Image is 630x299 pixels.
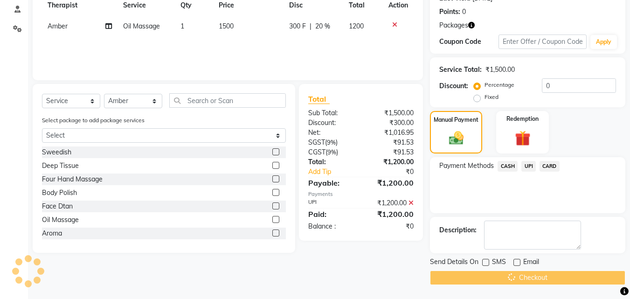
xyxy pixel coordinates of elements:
div: Body Polish [42,188,77,198]
div: ₹1,200.00 [361,198,421,208]
span: Amber [48,22,68,30]
span: 1200 [349,22,364,30]
span: Email [523,257,539,269]
span: UPI [521,161,536,172]
label: Manual Payment [434,116,478,124]
div: ₹0 [371,167,421,177]
span: 1500 [219,22,234,30]
span: Packages [439,21,468,30]
span: | [310,21,312,31]
span: Oil Massage [123,22,160,30]
div: ₹91.53 [361,138,421,147]
div: ₹1,200.00 [361,157,421,167]
div: ₹91.53 [361,147,421,157]
span: SGST [308,138,325,146]
div: 0 [462,7,466,17]
div: Points: [439,7,460,17]
span: 20 % [315,21,330,31]
label: Fixed [485,93,498,101]
div: ₹1,200.00 [361,177,421,188]
div: Service Total: [439,65,482,75]
label: Percentage [485,81,514,89]
span: CARD [540,161,560,172]
label: Redemption [506,115,539,123]
div: ₹0 [361,222,421,231]
a: Add Tip [301,167,371,177]
div: ₹1,500.00 [361,108,421,118]
span: 9% [327,148,336,156]
img: _cash.svg [444,130,468,146]
span: 9% [327,139,336,146]
div: Paid: [301,209,361,220]
div: Sweedish [42,147,71,157]
div: Sub Total: [301,108,361,118]
span: CGST [308,148,325,156]
div: Four Hand Massage [42,174,103,184]
div: ₹1,200.00 [361,209,421,220]
div: ₹1,500.00 [485,65,515,75]
div: Net: [301,128,361,138]
img: _gift.svg [510,129,535,148]
div: ( ) [301,138,361,147]
span: Payment Methods [439,161,494,171]
span: SMS [492,257,506,269]
div: Balance : [301,222,361,231]
div: UPI [301,198,361,208]
div: ( ) [301,147,361,157]
div: Discount: [301,118,361,128]
span: Total [308,94,330,104]
div: Aroma [42,229,62,238]
input: Search or Scan [169,93,286,108]
div: Oil Massage [42,215,79,225]
div: Coupon Code [439,37,498,47]
div: Payments [308,190,414,198]
span: Send Details On [430,257,478,269]
span: CASH [498,161,518,172]
div: Description: [439,225,477,235]
div: Face Dtan [42,202,73,211]
span: 300 F [289,21,306,31]
span: 1 [180,22,184,30]
label: Select package to add package services [42,116,145,125]
div: Total: [301,157,361,167]
input: Enter Offer / Coupon Code [498,35,587,49]
div: Discount: [439,81,468,91]
div: ₹300.00 [361,118,421,128]
div: Deep Tissue [42,161,79,171]
div: Payable: [301,177,361,188]
div: ₹1,016.95 [361,128,421,138]
button: Apply [590,35,617,49]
